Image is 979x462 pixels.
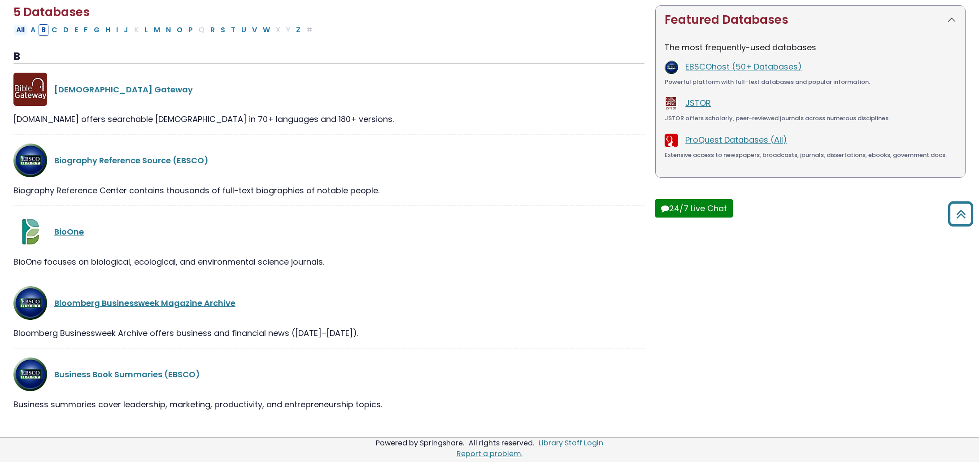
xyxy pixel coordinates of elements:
p: The most frequently-used databases [665,41,956,53]
div: [DOMAIN_NAME] offers searchable [DEMOGRAPHIC_DATA] in 70+ languages and 180+ versions. [13,113,644,125]
button: Filter Results P [186,24,196,36]
button: Filter Results C [49,24,60,36]
button: Filter Results Z [293,24,303,36]
a: BioOne [54,226,84,237]
a: EBSCOhost (50+ Databases) [685,61,802,72]
button: Filter Results F [81,24,91,36]
button: Filter Results N [163,24,174,36]
a: Report a problem. [457,449,522,459]
a: Biography Reference Source (EBSCO) [54,155,209,166]
div: Bloomberg Businessweek Archive offers business and financial news ([DATE]–[DATE]). [13,327,644,339]
button: All [13,24,27,36]
a: JSTOR [685,97,711,109]
button: Filter Results E [72,24,81,36]
button: Filter Results I [113,24,121,36]
button: Filter Results H [103,24,113,36]
button: Filter Results W [260,24,273,36]
a: ProQuest Databases (All) [685,134,787,145]
div: BioOne focuses on biological, ecological, and environmental science journals. [13,256,644,268]
button: Featured Databases [656,6,965,34]
div: Alpha-list to filter by first letter of database name [13,24,316,35]
button: Filter Results D [61,24,71,36]
div: All rights reserved. [467,438,535,448]
button: Filter Results A [28,24,38,36]
button: Filter Results T [228,24,238,36]
div: Business summaries cover leadership, marketing, productivity, and entrepreneurship topics. [13,398,644,410]
button: Filter Results O [174,24,185,36]
a: Business Book Summaries (EBSCO) [54,369,200,380]
button: Filter Results S [218,24,228,36]
div: Powered by Springshare. [374,438,466,448]
div: Extensive access to newspapers, broadcasts, journals, dissertations, ebooks, government docs. [665,151,956,160]
div: JSTOR offers scholarly, peer-reviewed journals across numerous disciplines. [665,114,956,123]
button: Filter Results R [208,24,218,36]
h3: B [13,50,644,64]
button: Filter Results B [39,24,48,36]
button: Filter Results G [91,24,102,36]
button: 24/7 Live Chat [655,199,733,218]
button: Filter Results L [142,24,151,36]
div: Powerful platform with full-text databases and popular information. [665,78,956,87]
a: Bloomberg Businessweek Magazine Archive [54,297,235,309]
button: Filter Results U [239,24,249,36]
button: Filter Results V [249,24,260,36]
button: Filter Results M [151,24,163,36]
a: [DEMOGRAPHIC_DATA] Gateway [54,84,193,95]
a: Back to Top [944,205,977,222]
div: Biography Reference Center contains thousands of full-text biographies of notable people. [13,184,644,196]
a: Library Staff Login [539,438,603,448]
span: 5 Databases [13,4,90,20]
button: Filter Results J [121,24,131,36]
